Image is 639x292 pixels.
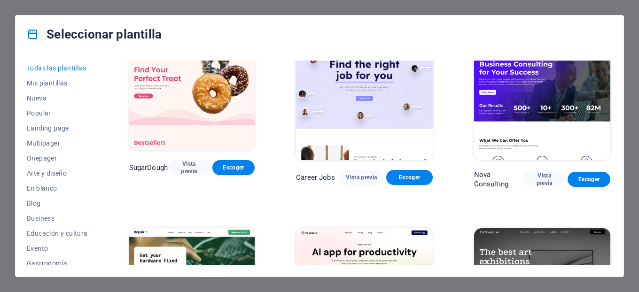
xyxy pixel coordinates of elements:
button: Evento [27,241,88,256]
button: Business [27,211,88,226]
button: Todas las plantillas [27,61,88,76]
button: Educación y cultura [27,226,88,241]
span: Popular [27,109,88,117]
span: Vista previa [530,172,558,187]
span: Mis plantillas [27,79,88,87]
p: Nova Consulting [474,170,523,189]
button: Nueva [27,91,88,106]
button: Vista previa [523,172,566,187]
span: Escoger [220,164,248,171]
span: Arte y diseño [27,169,88,177]
button: Onepager [27,151,88,166]
span: Gastronomía [27,260,88,267]
span: Escoger [394,174,425,181]
button: Blog [27,196,88,211]
span: Onepager [27,154,88,162]
span: En blanco [27,184,88,192]
button: Gastronomía [27,256,88,271]
span: Nueva [27,94,88,102]
span: Todas las plantillas [27,64,88,72]
p: SugarDough [129,163,168,172]
button: Escoger [212,160,255,175]
span: Business [27,215,88,222]
span: Evento [27,245,88,252]
button: Escoger [568,172,610,187]
span: Multipager [27,139,88,147]
button: Multipager [27,136,88,151]
button: Landing page [27,121,88,136]
img: Nova Consulting [474,34,610,160]
span: Escoger [575,176,603,183]
span: Vista previa [175,160,203,175]
button: Vista previa [338,170,384,185]
img: SugarDough [129,34,255,150]
button: Mis plantillas [27,76,88,91]
h4: Seleccionar plantilla [27,27,162,42]
img: Career Jobs [296,34,432,160]
span: Educación y cultura [27,230,88,237]
button: Vista previa [168,160,210,175]
span: Landing page [27,124,88,132]
p: Career Jobs [296,173,335,182]
span: Blog [27,200,88,207]
span: Vista previa [346,174,377,181]
button: En blanco [27,181,88,196]
button: Arte y diseño [27,166,88,181]
button: Popular [27,106,88,121]
button: Escoger [386,170,432,185]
